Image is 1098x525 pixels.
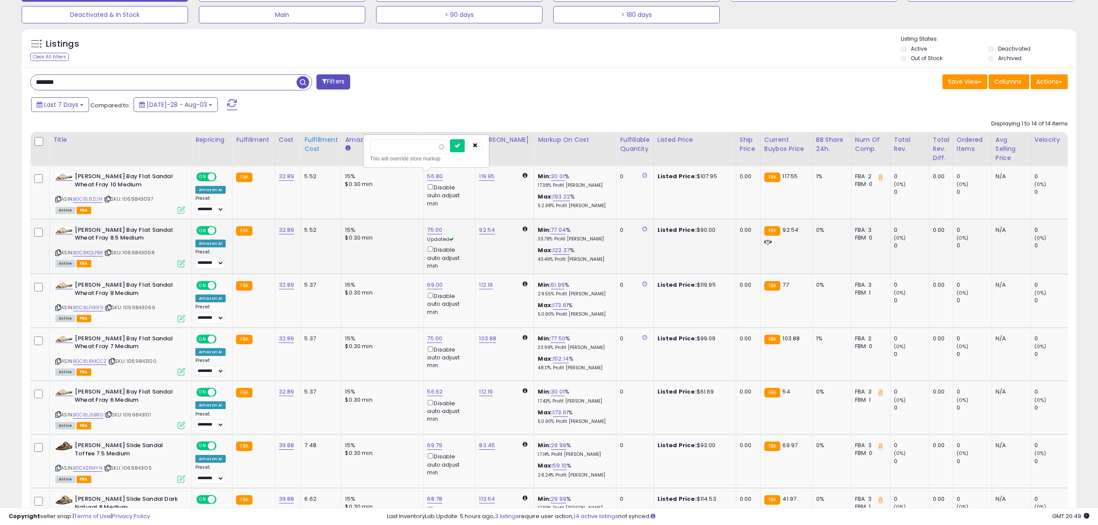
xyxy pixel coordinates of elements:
[658,441,697,449] b: Listed Price:
[855,343,884,350] div: FBM: 0
[55,315,75,322] span: All listings currently available for purchase on Amazon
[1034,181,1047,188] small: (0%)
[75,335,180,353] b: [PERSON_NAME] Bay Flat Sandal Wheat Fray 7 Medium
[538,256,610,262] p: 43.49% Profit [PERSON_NAME]
[574,512,618,520] a: 14 active listings
[998,45,1031,52] label: Deactivated
[479,495,495,503] a: 113.64
[816,135,848,154] div: BB Share 24h.
[215,227,229,234] span: OFF
[855,335,884,343] div: FBA: 2
[538,193,610,209] div: %
[55,442,185,482] div: ASIN:
[740,335,754,343] div: 0.00
[112,512,150,520] a: Privacy Policy
[816,226,845,234] div: 0%
[345,396,417,404] div: $0.30 min
[316,74,350,90] button: Filters
[55,227,73,234] img: 316LZJ3+OML._SL40_.jpg
[479,172,495,181] a: 119.95
[538,335,610,351] div: %
[479,387,493,396] a: 112.19
[894,234,906,241] small: (0%)
[304,388,335,396] div: 5.37
[658,226,697,234] b: Listed Price:
[620,388,647,396] div: 0
[195,249,226,269] div: Preset:
[551,441,566,450] a: 29.99
[195,401,226,409] div: Amazon AI
[957,188,992,196] div: 0
[740,388,754,396] div: 0.00
[427,245,469,270] div: Disable auto adjust min
[479,226,495,234] a: 92.54
[816,335,845,343] div: 1%
[197,282,208,289] span: ON
[894,289,906,296] small: (0%)
[197,173,208,181] span: ON
[551,226,566,234] a: 77.04
[855,281,884,289] div: FBA: 3
[957,388,992,396] div: 0
[538,398,610,404] p: 17.43% Profit [PERSON_NAME]
[77,422,91,429] span: FBA
[538,301,610,317] div: %
[279,334,294,343] a: 32.89
[764,135,809,154] div: Current Buybox Price
[75,281,180,299] b: [PERSON_NAME] Bay Flat Sandal Wheat Fray 8 Medium
[304,335,335,343] div: 5.37
[345,281,417,289] div: 15%
[236,135,271,144] div: Fulfillment
[55,260,75,267] span: All listings currently available for purchase on Amazon
[215,335,229,343] span: OFF
[538,387,551,396] b: Min:
[427,398,469,423] div: Disable auto adjust min
[538,365,610,371] p: 48.17% Profit [PERSON_NAME]
[957,343,969,350] small: (0%)
[195,358,226,377] div: Preset:
[1034,226,1069,234] div: 0
[551,281,565,289] a: 61.99
[538,173,610,189] div: %
[816,281,845,289] div: 0%
[427,291,469,316] div: Disable auto adjust min
[75,388,180,406] b: [PERSON_NAME] Bay Flat Sandal Wheat Fray 6 Medium
[1034,343,1047,350] small: (0%)
[30,53,69,61] div: Clear All Filters
[933,135,949,163] div: Total Rev. Diff.
[538,301,553,309] b: Max:
[195,186,226,194] div: Amazon AI
[1034,242,1069,250] div: 0
[538,236,610,242] p: 33.79% Profit [PERSON_NAME]
[279,135,297,144] div: Cost
[370,154,482,163] div: This will override store markup
[195,411,226,431] div: Preset:
[197,227,208,234] span: ON
[1034,188,1069,196] div: 0
[77,207,91,214] span: FBA
[957,404,992,412] div: 0
[658,281,729,289] div: $119.95
[195,304,226,323] div: Preset:
[55,173,185,213] div: ASIN:
[376,6,543,23] button: > 90 days
[538,408,553,416] b: Max:
[73,411,103,419] a: B0C8LJ5BRG
[894,135,926,154] div: Total Rev.
[195,348,226,356] div: Amazon AI
[279,172,294,181] a: 32.89
[236,173,252,182] small: FBA
[236,226,252,236] small: FBA
[855,180,884,188] div: FBM: 0
[782,334,800,343] span: 103.88
[658,226,729,234] div: $90.00
[1034,297,1069,304] div: 0
[894,188,929,196] div: 0
[855,388,884,396] div: FBA: 3
[740,173,754,180] div: 0.00
[479,135,530,144] div: [PERSON_NAME]
[22,6,188,23] button: Deactivated & In Stock
[479,441,495,450] a: 83.45
[73,464,102,472] a: B0CKS11MYN
[55,282,73,288] img: 316LZJ3+OML._SL40_.jpg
